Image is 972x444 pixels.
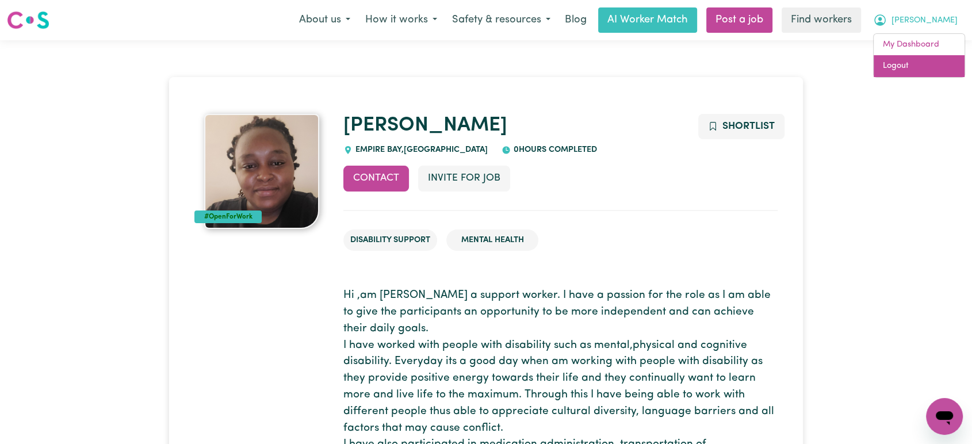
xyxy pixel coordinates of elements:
[7,10,49,30] img: Careseekers logo
[698,114,785,139] button: Add to shortlist
[194,114,330,229] a: Jane's profile picture'#OpenForWork
[722,121,775,131] span: Shortlist
[598,7,697,33] a: AI Worker Match
[891,14,958,27] span: [PERSON_NAME]
[194,210,262,223] div: #OpenForWork
[873,33,965,78] div: My Account
[926,398,963,435] iframe: Button to launch messaging window
[445,8,558,32] button: Safety & resources
[292,8,358,32] button: About us
[558,7,594,33] a: Blog
[418,166,510,191] button: Invite for Job
[511,146,597,154] span: 0 hours completed
[353,146,488,154] span: EMPIRE BAY , [GEOGRAPHIC_DATA]
[343,166,409,191] button: Contact
[782,7,861,33] a: Find workers
[7,7,49,33] a: Careseekers logo
[446,229,538,251] li: Mental Health
[874,55,965,77] a: Logout
[706,7,772,33] a: Post a job
[343,116,507,136] a: [PERSON_NAME]
[866,8,965,32] button: My Account
[874,34,965,56] a: My Dashboard
[358,8,445,32] button: How it works
[204,114,319,229] img: Jane
[343,229,437,251] li: Disability Support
